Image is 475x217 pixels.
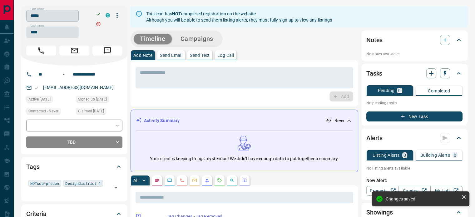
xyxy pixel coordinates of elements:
p: Your client is keeping things mysterious! We didn't have enough data to put together a summary. [150,155,339,162]
div: TBD [26,136,122,148]
div: Alerts [366,131,463,145]
span: NOTsub-precon [30,180,59,186]
span: Call [26,46,56,56]
svg: Opportunities [230,178,235,183]
p: Pending [378,88,394,93]
div: Tasks [366,66,463,81]
span: Active [DATE] [28,96,51,102]
p: New Alert: [366,177,463,184]
p: No listing alerts available [366,165,463,171]
p: Send Text [190,53,210,57]
span: Email [59,46,89,56]
a: [EMAIL_ADDRESS][DOMAIN_NAME] [43,85,114,90]
div: Fri Aug 13 2021 [26,96,73,105]
p: Building Alerts [420,153,450,157]
p: Completed [428,89,450,93]
p: Listing Alerts [373,153,400,157]
p: No pending tasks [366,98,463,108]
div: Changes saved [386,196,459,201]
svg: Lead Browsing Activity [167,178,172,183]
span: Contacted - Never [28,108,58,114]
strong: NOT [172,11,181,16]
button: Timeline [134,34,172,44]
p: - Never [332,118,344,124]
a: Property [366,186,398,196]
button: Campaigns [174,34,220,44]
a: Condos [398,186,430,196]
p: 0 [403,153,406,157]
div: This lead has completed registration on the website. Although you will be able to send them listi... [146,8,332,26]
button: Open [111,183,120,192]
h2: Tasks [366,68,382,78]
p: Activity Summary [144,117,180,124]
label: Last name [31,24,44,28]
p: No notes available [366,51,463,57]
svg: Emails [192,178,197,183]
p: 0 [454,153,456,157]
div: Fri Aug 13 2021 [76,108,122,116]
div: Activity Summary- Never [136,115,353,126]
p: Add Note [133,53,152,57]
p: Log Call [217,53,234,57]
label: First name [31,7,44,11]
p: All [133,178,138,183]
div: Tags [26,159,122,174]
button: New Task [366,111,463,121]
svg: Notes [155,178,160,183]
span: Signed up [DATE] [78,96,107,102]
button: Open [60,71,67,78]
span: Claimed [DATE] [78,108,104,114]
h2: Tags [26,162,39,172]
svg: Calls [180,178,185,183]
div: Notes [366,32,463,47]
h2: Notes [366,35,383,45]
svg: Agent Actions [242,178,247,183]
svg: Email Valid [34,86,39,90]
h2: Alerts [366,133,383,143]
a: Mr.Loft [430,186,463,196]
svg: Requests [217,178,222,183]
svg: Listing Alerts [205,178,210,183]
span: Message [92,46,122,56]
p: 0 [398,88,401,93]
div: condos.ca [106,13,110,17]
p: Send Email [160,53,182,57]
div: Fri Aug 13 2021 [76,96,122,105]
span: DesignDistrict_1 [65,180,101,186]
